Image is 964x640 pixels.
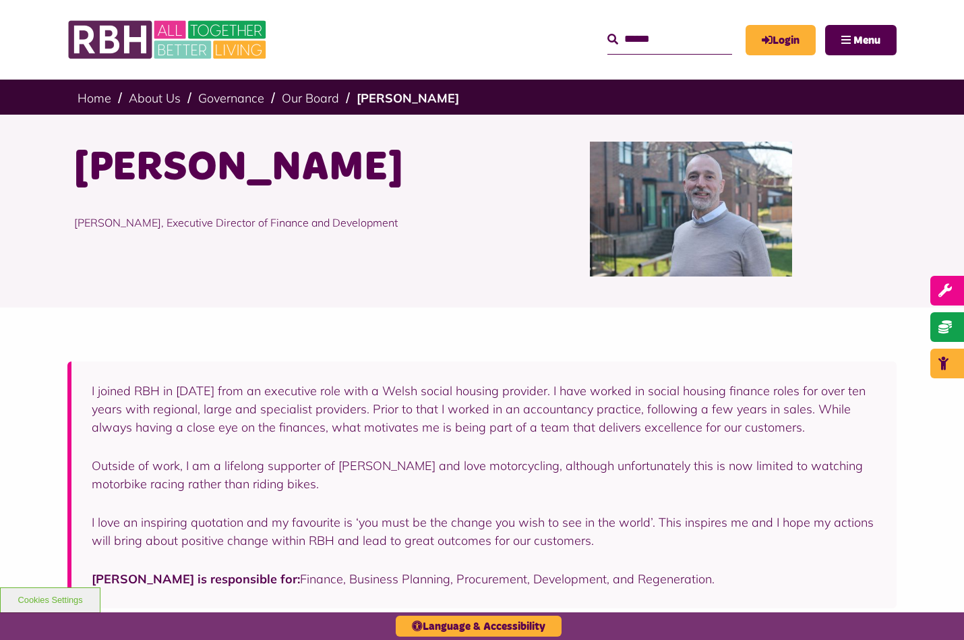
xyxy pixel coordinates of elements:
button: Navigation [825,25,897,55]
p: Outside of work, I am a lifelong supporter of [PERSON_NAME] and love motorcycling, although unfor... [92,457,876,493]
p: [PERSON_NAME], Executive Director of Finance and Development [74,194,472,251]
a: MyRBH [746,25,816,55]
a: [PERSON_NAME] [357,90,459,106]
img: Simon Mellor [590,142,792,277]
h1: [PERSON_NAME] [74,142,472,194]
iframe: Netcall Web Assistant for live chat [903,579,964,640]
p: I love an inspiring quotation and my favourite is ‘you must be the change you wish to see in the ... [92,513,876,550]
span: Menu [853,35,880,46]
img: RBH [67,13,270,66]
a: About Us [129,90,181,106]
a: Home [78,90,111,106]
a: Our Board [282,90,339,106]
p: Finance, Business Planning, Procurement, Development, and Regeneration. [92,570,876,588]
a: Governance [198,90,264,106]
strong: [PERSON_NAME] is responsible for: [92,571,300,587]
p: I joined RBH in [DATE] from an executive role with a Welsh social housing provider. I have worked... [92,382,876,436]
button: Language & Accessibility [396,616,562,637]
